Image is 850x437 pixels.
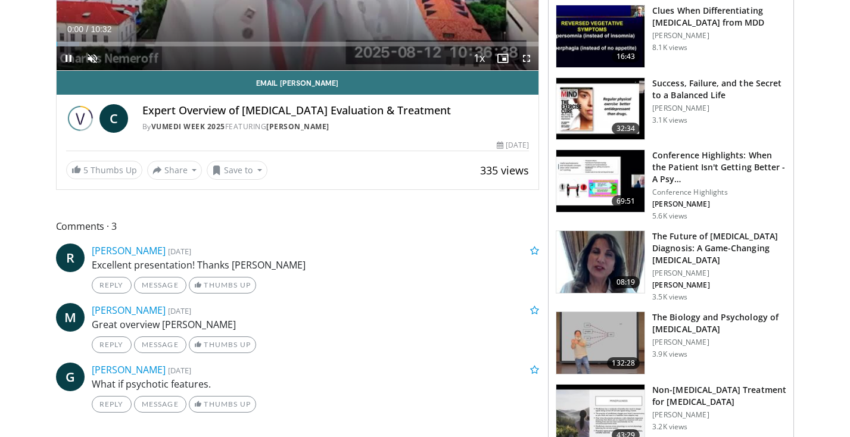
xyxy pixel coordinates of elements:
[56,218,540,234] span: Comments 3
[652,188,786,197] p: Conference Highlights
[652,230,786,266] h3: The Future of [MEDICAL_DATA] Diagnosis: A Game-Changing [MEDICAL_DATA]
[134,396,186,413] a: Message
[99,104,128,133] a: C
[612,123,640,135] span: 32:34
[497,140,529,151] div: [DATE]
[652,311,786,335] h3: The Biology and Psychology of [MEDICAL_DATA]
[92,363,166,376] a: [PERSON_NAME]
[556,312,644,374] img: f8311eb0-496c-457e-baaa-2f3856724dd4.150x105_q85_crop-smart_upscale.jpg
[652,5,786,29] h3: Clues When Differentiating [MEDICAL_DATA] from MDD
[92,304,166,317] a: [PERSON_NAME]
[652,199,786,209] p: [PERSON_NAME]
[168,305,191,316] small: [DATE]
[92,258,540,272] p: Excellent presentation! Thanks [PERSON_NAME]
[652,338,786,347] p: [PERSON_NAME]
[266,121,329,132] a: [PERSON_NAME]
[652,292,687,302] p: 3.5K views
[92,244,166,257] a: [PERSON_NAME]
[652,149,786,185] h3: Conference Highlights: When the Patient Isn't Getting Better - A Psy…
[612,51,640,63] span: 16:43
[652,422,687,432] p: 3.2K views
[652,43,687,52] p: 8.1K views
[168,246,191,257] small: [DATE]
[467,46,491,70] button: Playback Rate
[652,116,687,125] p: 3.1K views
[134,277,186,294] a: Message
[134,336,186,353] a: Message
[92,317,540,332] p: Great overview [PERSON_NAME]
[515,46,538,70] button: Fullscreen
[142,104,530,117] h4: Expert Overview of [MEDICAL_DATA] Evaluation & Treatment
[189,396,256,413] a: Thumbs Up
[147,161,203,180] button: Share
[652,410,786,420] p: [PERSON_NAME]
[652,211,687,221] p: 5.6K views
[56,244,85,272] a: R
[207,161,267,180] button: Save to
[57,42,539,46] div: Progress Bar
[189,336,256,353] a: Thumbs Up
[556,5,786,68] a: 16:43 Clues When Differentiating [MEDICAL_DATA] from MDD [PERSON_NAME] 8.1K views
[91,24,111,34] span: 10:32
[66,161,142,179] a: 5 Thumbs Up
[56,303,85,332] a: M
[480,163,529,177] span: 335 views
[66,104,95,133] img: Vumedi Week 2025
[92,336,132,353] a: Reply
[56,363,85,391] a: G
[556,230,786,302] a: 08:19 The Future of [MEDICAL_DATA] Diagnosis: A Game-Changing [MEDICAL_DATA] [PERSON_NAME] [PERSO...
[83,164,88,176] span: 5
[652,104,786,113] p: [PERSON_NAME]
[92,396,132,413] a: Reply
[652,349,687,359] p: 3.9K views
[57,46,80,70] button: Pause
[652,77,786,101] h3: Success, Failure, and the Secret to a Balanced Life
[652,31,786,40] p: [PERSON_NAME]
[86,24,89,34] span: /
[556,150,644,212] img: 4362ec9e-0993-4580-bfd4-8e18d57e1d49.150x105_q85_crop-smart_upscale.jpg
[142,121,530,132] div: By FEATURING
[92,277,132,294] a: Reply
[556,5,644,67] img: a6520382-d332-4ed3-9891-ee688fa49237.150x105_q85_crop-smart_upscale.jpg
[612,195,640,207] span: 69:51
[57,71,539,95] a: Email [PERSON_NAME]
[189,277,256,294] a: Thumbs Up
[168,365,191,376] small: [DATE]
[92,377,540,391] p: What if psychotic features.
[652,384,786,408] h3: Non-[MEDICAL_DATA] Treatment for [MEDICAL_DATA]
[652,280,786,290] p: [PERSON_NAME]
[612,276,640,288] span: 08:19
[556,77,786,141] a: 32:34 Success, Failure, and the Secret to a Balanced Life [PERSON_NAME] 3.1K views
[556,231,644,293] img: 5773f076-af47-4b25-9313-17a31d41bb95.150x105_q85_crop-smart_upscale.jpg
[556,78,644,140] img: 7307c1c9-cd96-462b-8187-bd7a74dc6cb1.150x105_q85_crop-smart_upscale.jpg
[607,357,640,369] span: 132:28
[151,121,225,132] a: Vumedi Week 2025
[556,149,786,221] a: 69:51 Conference Highlights: When the Patient Isn't Getting Better - A Psy… Conference Highlights...
[652,269,786,278] p: [PERSON_NAME]
[491,46,515,70] button: Enable picture-in-picture mode
[556,311,786,374] a: 132:28 The Biology and Psychology of [MEDICAL_DATA] [PERSON_NAME] 3.9K views
[67,24,83,34] span: 0:00
[80,46,104,70] button: Unmute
